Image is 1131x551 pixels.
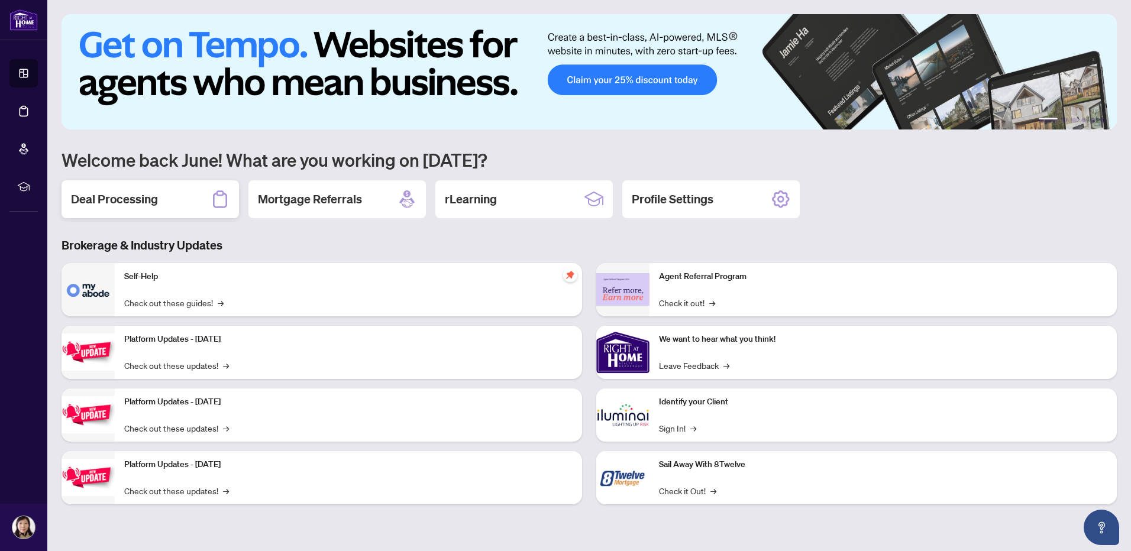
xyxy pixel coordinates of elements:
[632,191,713,208] h2: Profile Settings
[223,422,229,435] span: →
[1039,118,1058,122] button: 1
[218,296,224,309] span: →
[1084,510,1119,545] button: Open asap
[124,484,229,497] a: Check out these updates!→
[62,237,1117,254] h3: Brokerage & Industry Updates
[62,263,115,316] img: Self-Help
[124,296,224,309] a: Check out these guides!→
[596,326,649,379] img: We want to hear what you think!
[659,333,1107,346] p: We want to hear what you think!
[124,333,573,346] p: Platform Updates - [DATE]
[62,148,1117,171] h1: Welcome back June! What are you working on [DATE]?
[710,484,716,497] span: →
[124,270,573,283] p: Self-Help
[1062,118,1067,122] button: 2
[62,333,115,371] img: Platform Updates - July 21, 2025
[71,191,158,208] h2: Deal Processing
[1072,118,1077,122] button: 3
[223,359,229,372] span: →
[596,273,649,306] img: Agent Referral Program
[659,396,1107,409] p: Identify your Client
[223,484,229,497] span: →
[258,191,362,208] h2: Mortgage Referrals
[124,458,573,471] p: Platform Updates - [DATE]
[62,396,115,433] img: Platform Updates - July 8, 2025
[563,268,577,282] span: pushpin
[659,422,696,435] a: Sign In!→
[1081,118,1086,122] button: 4
[12,516,35,539] img: Profile Icon
[723,359,729,372] span: →
[709,296,715,309] span: →
[9,9,38,31] img: logo
[596,388,649,442] img: Identify your Client
[124,396,573,409] p: Platform Updates - [DATE]
[596,451,649,504] img: Sail Away With 8Twelve
[124,422,229,435] a: Check out these updates!→
[62,14,1117,129] img: Slide 0
[659,484,716,497] a: Check it Out!→
[659,359,729,372] a: Leave Feedback→
[1100,118,1105,122] button: 6
[124,359,229,372] a: Check out these updates!→
[659,270,1107,283] p: Agent Referral Program
[62,459,115,496] img: Platform Updates - June 23, 2025
[1091,118,1096,122] button: 5
[659,458,1107,471] p: Sail Away With 8Twelve
[659,296,715,309] a: Check it out!→
[690,422,696,435] span: →
[445,191,497,208] h2: rLearning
